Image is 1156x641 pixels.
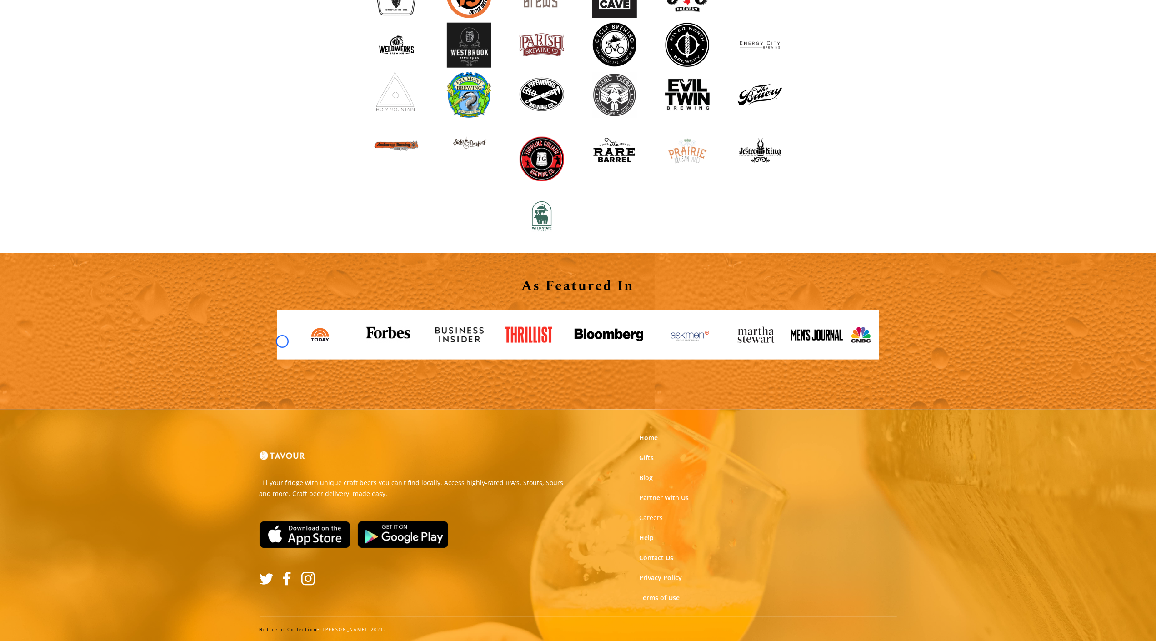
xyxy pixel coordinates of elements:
[639,513,663,522] a: Careers
[639,433,658,442] a: Home
[522,275,635,296] strong: As Featured In
[639,573,682,582] a: Privacy Policy
[260,626,318,632] a: Notice of Collection
[639,473,653,482] a: Blog
[639,453,654,462] a: Gifts
[639,533,654,542] a: Help
[260,626,897,633] div: © [PERSON_NAME], 2021.
[639,553,673,562] a: Contact Us
[639,593,680,602] a: Terms of Use
[260,477,571,499] p: Fill your fridge with unique craft beers you can't find locally. Access highly-rated IPA's, Stout...
[639,493,689,502] a: Partner With Us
